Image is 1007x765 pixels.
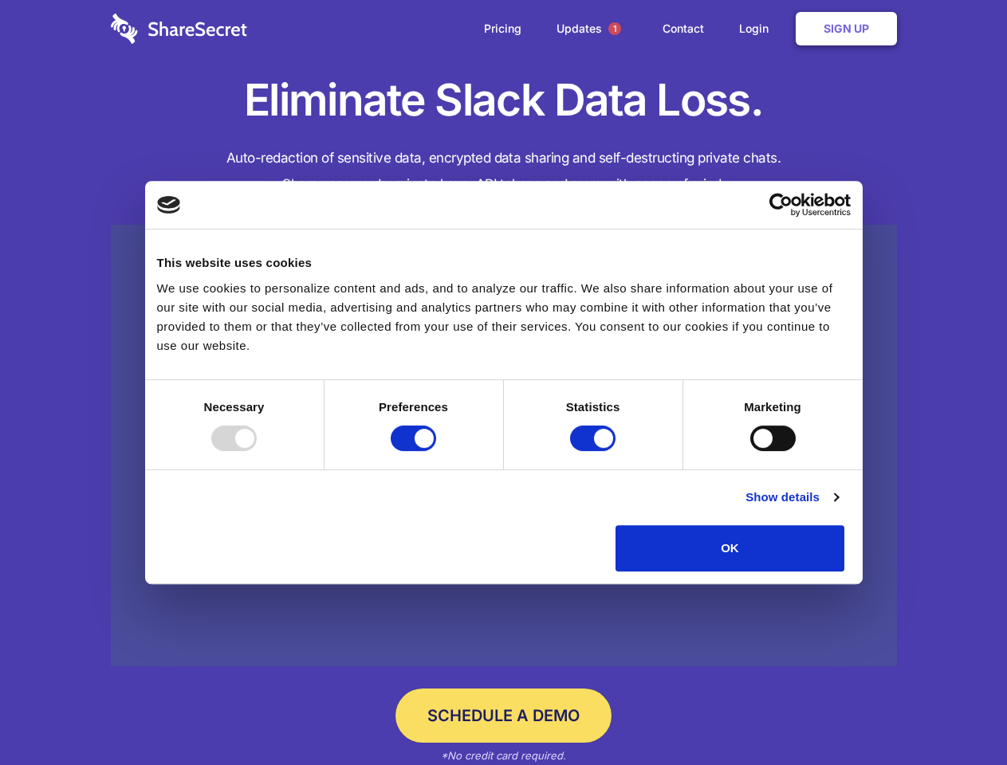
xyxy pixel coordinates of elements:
a: Pricing [468,4,537,53]
a: Wistia video thumbnail [111,225,897,667]
strong: Statistics [566,400,620,414]
a: Usercentrics Cookiebot - opens in a new window [711,193,851,217]
img: logo-wordmark-white-trans-d4663122ce5f474addd5e946df7df03e33cb6a1c49d2221995e7729f52c070b2.svg [111,14,247,44]
em: *No credit card required. [441,749,566,762]
img: logo [157,196,181,214]
div: This website uses cookies [157,253,851,273]
h1: Eliminate Slack Data Loss. [111,72,897,129]
a: Contact [647,4,720,53]
button: OK [616,525,844,571]
a: Sign Up [796,12,897,45]
strong: Preferences [379,400,448,414]
strong: Marketing [744,400,801,414]
a: Login [723,4,793,53]
a: Schedule a Demo [395,688,612,743]
div: We use cookies to personalize content and ads, and to analyze our traffic. We also share informat... [157,279,851,355]
span: 1 [608,22,621,35]
strong: Necessary [204,400,265,414]
h4: Auto-redaction of sensitive data, encrypted data sharing and self-destructing private chats. Shar... [111,145,897,198]
a: Show details [745,488,838,507]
